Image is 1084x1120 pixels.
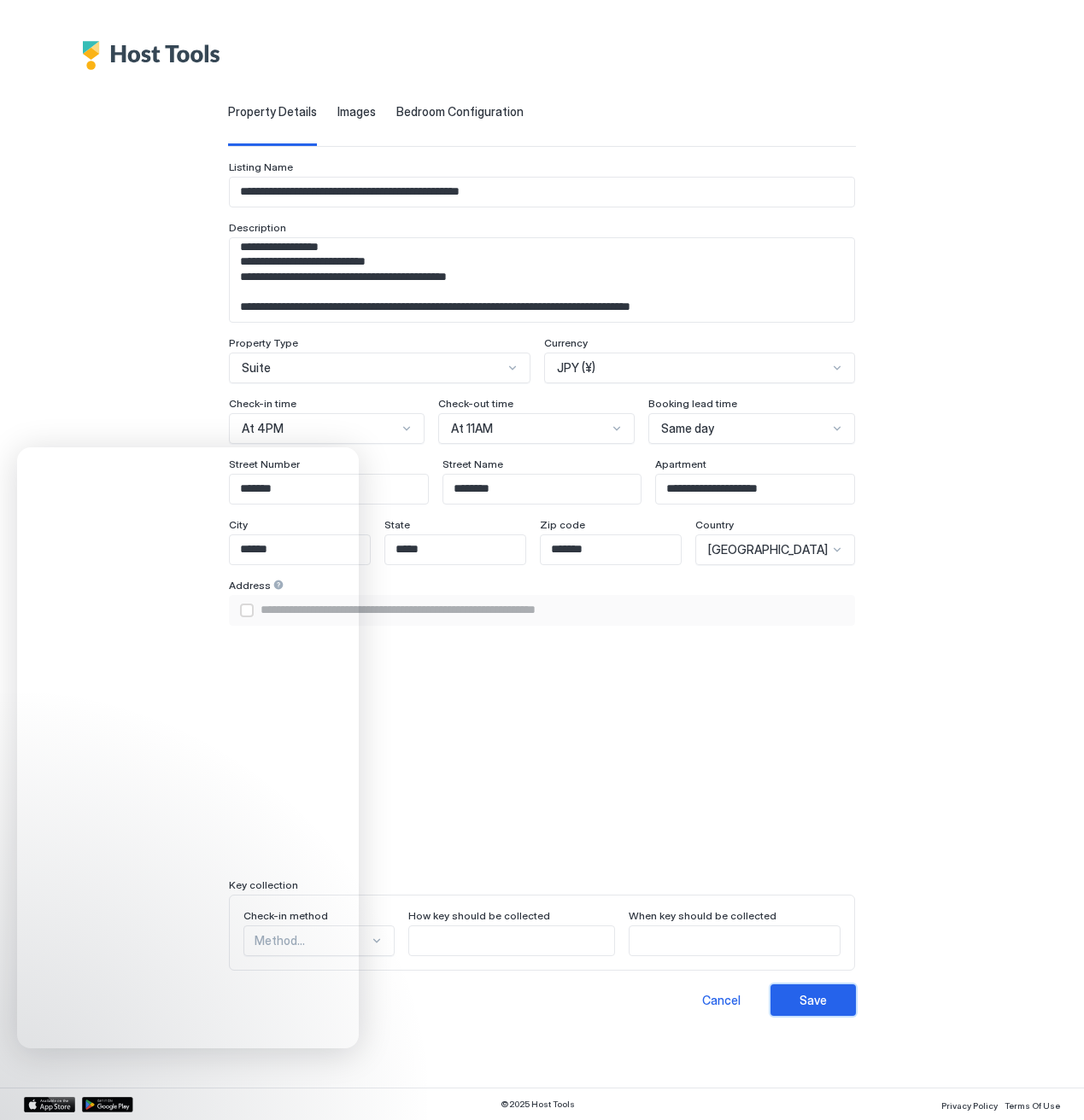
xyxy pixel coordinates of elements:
[337,104,376,120] span: Images
[443,475,642,504] input: Input Field
[941,1100,998,1111] span: Privacy Policy
[229,221,286,234] span: Description
[941,1095,998,1113] a: Privacy Policy
[629,909,776,922] span: When key should be collected
[501,1099,575,1110] span: © 2025 Host Tools
[438,397,513,410] span: Check-out time
[1005,1095,1060,1113] a: Terms Of Use
[656,475,854,504] input: Input Field
[695,518,734,531] span: Country
[242,421,284,436] span: At 4PM
[540,518,585,531] span: Zip code
[242,360,271,376] span: Suite
[771,984,856,1016] button: Save
[82,1097,133,1112] a: Google Play Store
[630,926,840,955] input: Input Field
[442,458,503,470] span: Street Name
[396,104,524,120] span: Bedroom Configuration
[229,336,298,349] span: Property Type
[228,104,317,120] span: Property Details
[702,991,741,1009] div: Cancel
[661,421,714,436] span: Same day
[1005,1100,1060,1111] span: Terms Of Use
[17,1062,58,1103] iframe: Intercom live chat
[408,909,550,922] span: How key should be collected
[678,984,764,1016] button: Cancel
[384,518,410,531] span: State
[230,238,789,322] textarea: Input Field
[229,397,296,410] span: Check-in time
[17,447,359,1048] iframe: Intercom live chat
[230,178,854,207] input: Input Field
[385,535,525,564] input: Input Field
[544,336,588,349] span: Currency
[229,646,855,865] iframe: Property location map
[82,41,229,70] div: Host Tools Logo
[409,926,613,955] input: Input Field
[254,596,854,625] input: Input Field
[655,458,706,470] span: Apartment
[800,991,827,1009] div: Save
[229,160,293,173] span: Listing Name
[24,1097,75,1112] a: App Store
[557,360,595,376] span: JPY (¥)
[541,535,681,564] input: Input Field
[708,542,828,557] span: [GEOGRAPHIC_DATA]
[648,397,737,410] span: Booking lead time
[451,421,493,436] span: At 11AM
